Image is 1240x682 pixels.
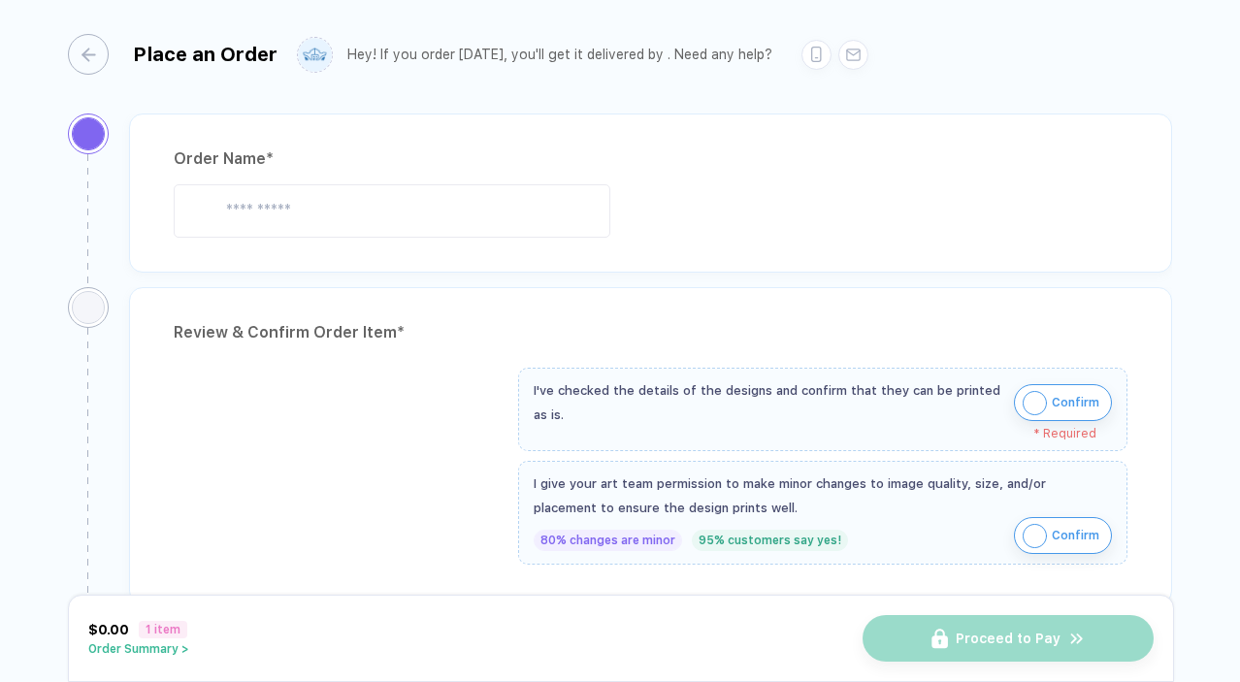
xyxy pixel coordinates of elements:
[1014,517,1112,554] button: iconConfirm
[534,427,1096,440] div: * Required
[1014,384,1112,421] button: iconConfirm
[88,622,129,637] span: $0.00
[133,43,277,66] div: Place an Order
[174,144,1127,175] div: Order Name
[1023,524,1047,548] img: icon
[534,471,1112,520] div: I give your art team permission to make minor changes to image quality, size, and/or placement to...
[692,530,848,551] div: 95% customers say yes!
[1052,387,1099,418] span: Confirm
[534,530,682,551] div: 80% changes are minor
[1023,391,1047,415] img: icon
[1052,520,1099,551] span: Confirm
[534,378,1004,427] div: I've checked the details of the designs and confirm that they can be printed as is.
[139,621,187,638] span: 1 item
[174,317,1127,348] div: Review & Confirm Order Item
[88,642,189,656] button: Order Summary >
[347,47,772,63] div: Hey! If you order [DATE], you'll get it delivered by . Need any help?
[298,38,332,72] img: user profile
